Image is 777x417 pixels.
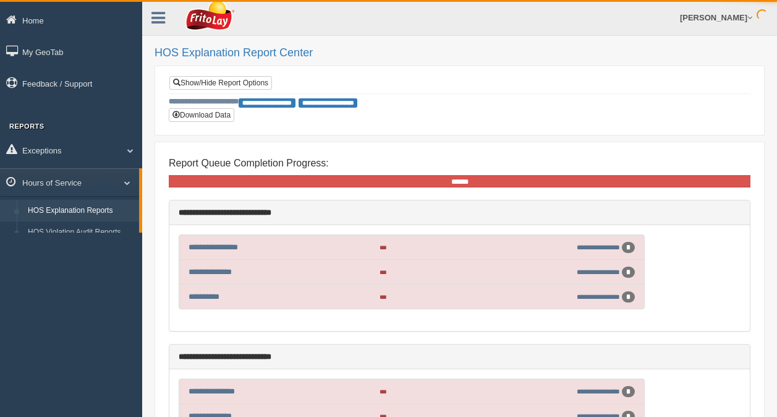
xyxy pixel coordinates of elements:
a: HOS Explanation Reports [22,200,139,222]
button: Download Data [169,108,234,122]
h4: Report Queue Completion Progress: [169,158,750,169]
a: Show/Hide Report Options [169,76,272,90]
h2: HOS Explanation Report Center [155,47,765,59]
a: HOS Violation Audit Reports [22,221,139,244]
